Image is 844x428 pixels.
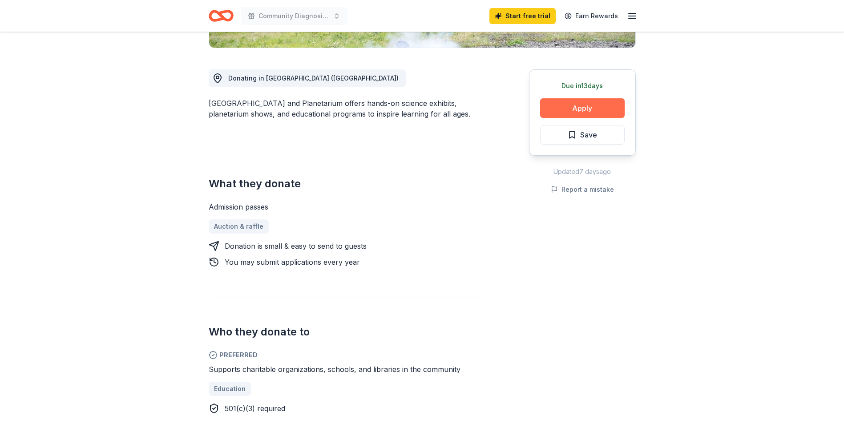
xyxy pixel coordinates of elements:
a: Home [209,5,234,26]
h2: Who they donate to [209,325,486,339]
a: Start free trial [489,8,556,24]
span: Donating in [GEOGRAPHIC_DATA] ([GEOGRAPHIC_DATA]) [228,74,399,82]
button: Apply [540,98,625,118]
div: [GEOGRAPHIC_DATA] and Planetarium offers hands-on science exhibits, planetarium shows, and educat... [209,98,486,119]
a: Education [209,382,251,396]
h2: What they donate [209,177,486,191]
div: Updated 7 days ago [529,166,636,177]
span: Supports charitable organizations, schools, and libraries in the community [209,365,460,374]
button: Save [540,125,625,145]
div: Due in 13 days [540,81,625,91]
a: Earn Rewards [559,8,623,24]
div: Admission passes [209,202,486,212]
button: Report a mistake [551,184,614,195]
button: Community Diagnosis of People with Disabilities [241,7,347,25]
span: 501(c)(3) required [225,404,285,413]
div: Donation is small & easy to send to guests [225,241,367,251]
a: Auction & raffle [209,219,269,234]
span: Preferred [209,350,486,360]
span: Education [214,384,246,394]
span: Community Diagnosis of People with Disabilities [258,11,330,21]
div: You may submit applications every year [225,257,360,267]
span: Save [580,129,597,141]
